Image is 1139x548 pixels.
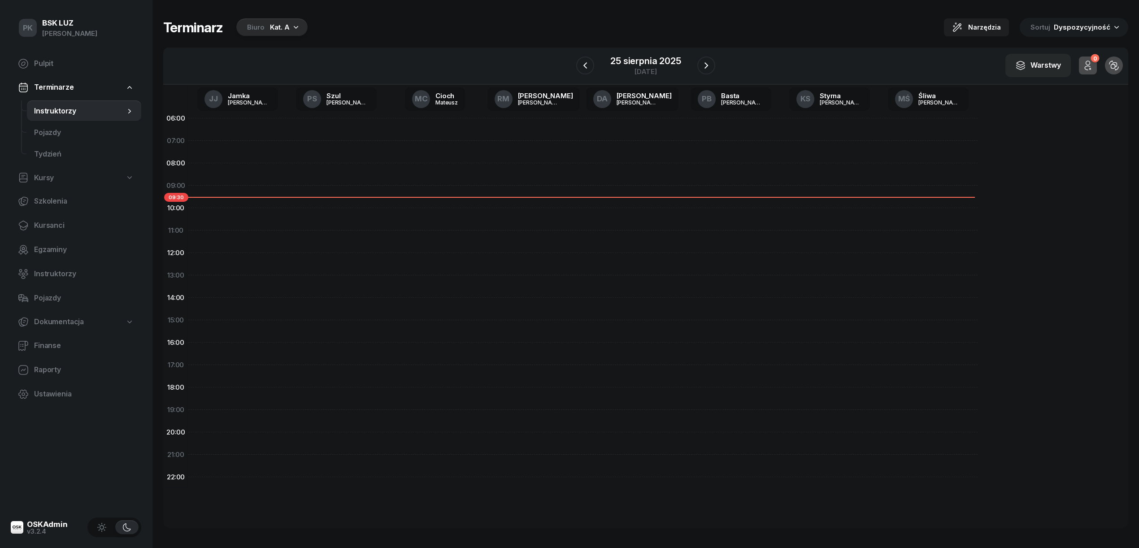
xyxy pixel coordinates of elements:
[163,309,188,331] div: 15:00
[586,87,679,111] a: DA[PERSON_NAME][PERSON_NAME]
[307,95,317,103] span: PS
[163,107,188,130] div: 06:00
[597,95,608,103] span: DA
[163,174,188,197] div: 09:00
[1015,60,1061,71] div: Warstwy
[34,364,134,376] span: Raporty
[27,122,141,144] a: Pojazdy
[1054,23,1110,31] span: Dyspozycyjność
[691,87,771,111] a: PBBasta[PERSON_NAME]
[617,100,660,105] div: [PERSON_NAME]
[610,57,681,65] div: 25 sierpnia 2025
[163,242,188,264] div: 12:00
[11,215,141,236] a: Kursanci
[918,92,961,99] div: Śliwa
[197,87,278,111] a: JJJamka[PERSON_NAME]
[944,18,1009,36] button: Narzędzia
[163,152,188,174] div: 08:00
[234,18,308,36] button: BiuroKat. A
[34,340,134,352] span: Finanse
[163,264,188,287] div: 13:00
[11,77,141,98] a: Terminarze
[11,239,141,261] a: Egzaminy
[34,172,54,184] span: Kursy
[435,100,458,105] div: Mateusz
[518,100,561,105] div: [PERSON_NAME]
[34,388,134,400] span: Ustawienia
[228,100,271,105] div: [PERSON_NAME]
[34,82,74,93] span: Terminarze
[11,191,141,212] a: Szkolenia
[11,287,141,309] a: Pojazdy
[721,92,764,99] div: Basta
[163,219,188,242] div: 11:00
[789,87,870,111] a: KSStyrna[PERSON_NAME]
[820,92,863,99] div: Styrna
[27,144,141,165] a: Tydzień
[296,87,377,111] a: PSSzul[PERSON_NAME]
[326,92,370,99] div: Szul
[163,130,188,152] div: 07:00
[800,95,811,103] span: KS
[163,354,188,376] div: 17:00
[721,100,764,105] div: [PERSON_NAME]
[34,268,134,280] span: Instruktorzy
[487,87,580,111] a: RM[PERSON_NAME][PERSON_NAME]
[34,244,134,256] span: Egzaminy
[11,359,141,381] a: Raporty
[228,92,271,99] div: Jamka
[968,22,1001,33] span: Narzędzia
[163,444,188,466] div: 21:00
[1005,54,1071,77] button: Warstwy
[1030,22,1052,33] span: Sortuj
[34,105,125,117] span: Instruktorzy
[23,24,33,32] span: PK
[11,53,141,74] a: Pulpit
[617,92,672,99] div: [PERSON_NAME]
[11,383,141,405] a: Ustawienia
[34,316,84,328] span: Dokumentacja
[209,95,218,103] span: JJ
[163,331,188,354] div: 16:00
[270,22,290,33] div: Kat. A
[435,92,458,99] div: Cioch
[163,466,188,488] div: 22:00
[164,193,188,202] span: 09:30
[163,287,188,309] div: 14:00
[163,421,188,444] div: 20:00
[34,196,134,207] span: Szkolenia
[11,168,141,188] a: Kursy
[1079,57,1097,74] button: 0
[1091,54,1099,63] div: 0
[1020,18,1128,37] button: Sortuj Dyspozycyjność
[11,263,141,285] a: Instruktorzy
[42,19,97,27] div: BSK LUZ
[42,28,97,39] div: [PERSON_NAME]
[27,100,141,122] a: Instruktorzy
[820,100,863,105] div: [PERSON_NAME]
[610,68,681,75] div: [DATE]
[34,127,134,139] span: Pojazdy
[888,87,969,111] a: MŚŚliwa[PERSON_NAME]
[34,58,134,70] span: Pulpit
[918,100,961,105] div: [PERSON_NAME]
[163,19,223,35] h1: Terminarz
[11,521,23,534] img: logo-xs@2x.png
[518,92,573,99] div: [PERSON_NAME]
[405,87,465,111] a: MCCiochMateusz
[898,95,910,103] span: MŚ
[247,22,265,33] div: Biuro
[11,335,141,357] a: Finanse
[163,399,188,421] div: 19:00
[163,197,188,219] div: 10:00
[497,95,509,103] span: RM
[34,220,134,231] span: Kursanci
[34,148,134,160] span: Tydzień
[163,376,188,399] div: 18:00
[702,95,712,103] span: PB
[27,521,68,528] div: OSKAdmin
[326,100,370,105] div: [PERSON_NAME]
[11,312,141,332] a: Dokumentacja
[27,528,68,535] div: v3.2.4
[34,292,134,304] span: Pojazdy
